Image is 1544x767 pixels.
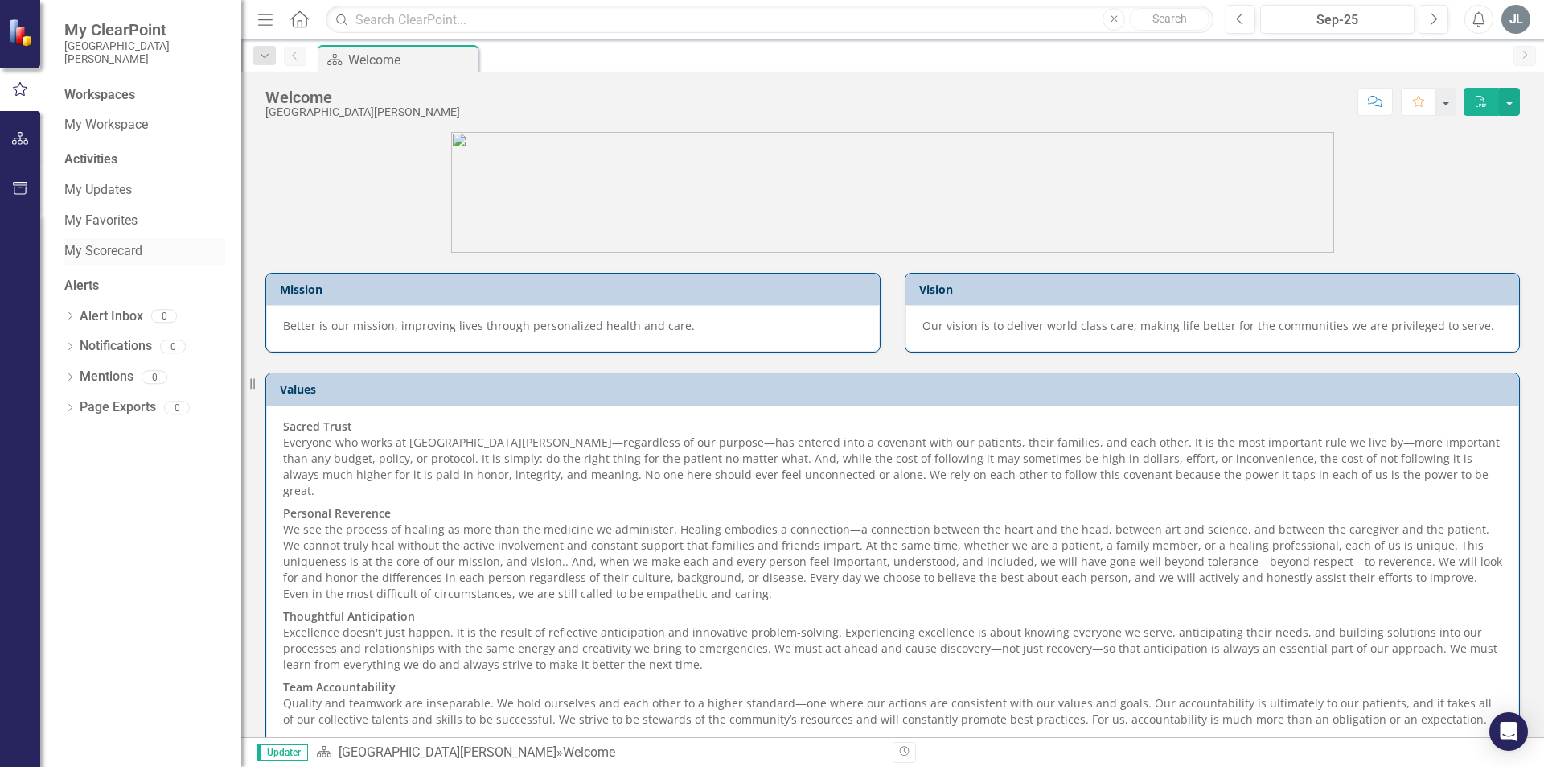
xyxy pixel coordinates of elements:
[7,17,37,47] img: ClearPoint Strategy
[922,318,1502,334] p: Our vision is to deliver world class care; making life better for the communities we are privileg...
[1260,5,1415,34] button: Sep-25
[283,605,1502,676] p: Excellence doesn't just happen. It is the result of reflective anticipation and innovative proble...
[1129,8,1209,31] button: Search
[280,283,872,295] h3: Mission
[339,744,556,760] a: [GEOGRAPHIC_DATA][PERSON_NAME]
[280,383,1511,395] h3: Values
[80,398,156,417] a: Page Exports
[316,744,881,762] div: »
[283,505,391,521] strong: Personal Reverence
[919,283,1511,295] h3: Vision
[283,502,1502,605] p: We see the process of healing as more than the medicine we administer. Healing embodies a connect...
[64,116,225,134] a: My Workspace
[64,39,225,66] small: [GEOGRAPHIC_DATA][PERSON_NAME]
[1489,712,1528,751] div: Open Intercom Messenger
[283,608,415,624] strong: Thoughtful Anticipation
[1501,5,1530,34] button: JL
[80,368,133,386] a: Mentions
[164,401,190,414] div: 0
[451,132,1334,253] img: SJRMC%20new%20logo%203.jpg
[1266,10,1409,30] div: Sep-25
[64,151,225,169] div: Activities
[283,419,352,434] strong: Sacred Trust
[64,86,135,105] div: Workspaces
[283,676,1502,731] p: Quality and teamwork are inseparable. We hold ourselves and each other to a higher standard—one w...
[348,50,474,70] div: Welcome
[265,89,460,106] div: Welcome
[80,337,152,356] a: Notifications
[64,181,225,200] a: My Updates
[563,744,615,760] div: Welcome
[283,318,863,334] p: Better is our mission, improving lives through personalized health and care.
[283,679,396,695] strong: Team Accountability
[64,212,225,230] a: My Favorites
[142,370,167,384] div: 0
[326,6,1213,34] input: Search ClearPoint...
[257,744,308,761] span: Updater
[151,310,177,324] div: 0
[265,106,460,118] div: [GEOGRAPHIC_DATA][PERSON_NAME]
[283,734,371,749] strong: Creative Vitality
[64,20,225,39] span: My ClearPoint
[64,242,225,261] a: My Scorecard
[283,419,1502,502] p: Everyone who works at [GEOGRAPHIC_DATA][PERSON_NAME]—regardless of our purpose—has entered into a...
[64,277,225,295] div: Alerts
[1152,12,1187,25] span: Search
[80,307,143,326] a: Alert Inbox
[160,340,186,353] div: 0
